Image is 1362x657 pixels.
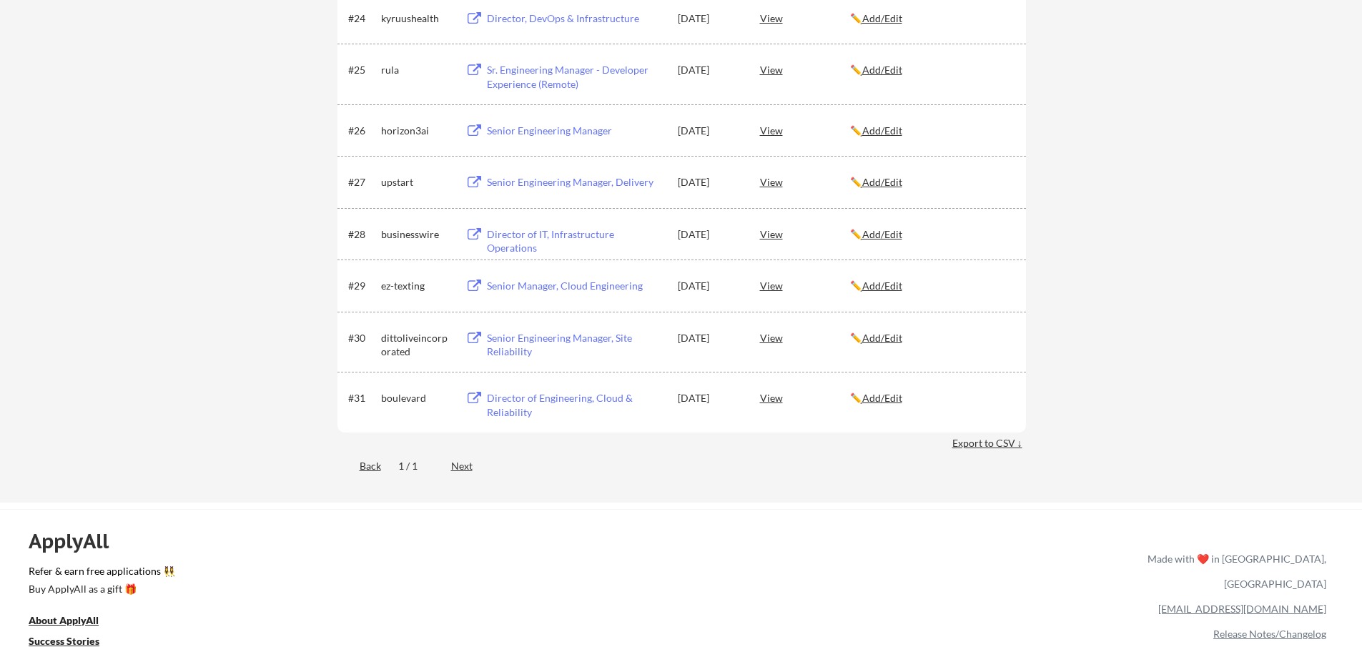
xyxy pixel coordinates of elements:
[850,175,1013,189] div: ✏️
[862,392,902,404] u: Add/Edit
[1213,628,1326,640] a: Release Notes/Changelog
[348,63,376,77] div: #25
[348,124,376,138] div: #26
[487,63,664,91] div: Sr. Engineering Manager - Developer Experience (Remote)
[760,117,850,143] div: View
[381,11,453,26] div: kyruushealth
[348,227,376,242] div: #28
[29,581,172,599] a: Buy ApplyAll as a gift 🎁
[348,331,376,345] div: #30
[862,124,902,137] u: Add/Edit
[487,124,664,138] div: Senior Engineering Manager
[678,175,741,189] div: [DATE]
[850,124,1013,138] div: ✏️
[348,11,376,26] div: #24
[862,64,902,76] u: Add/Edit
[760,221,850,247] div: View
[487,175,664,189] div: Senior Engineering Manager, Delivery
[487,279,664,293] div: Senior Manager, Cloud Engineering
[850,391,1013,405] div: ✏️
[348,175,376,189] div: #27
[451,459,489,473] div: Next
[678,63,741,77] div: [DATE]
[850,279,1013,293] div: ✏️
[29,635,99,647] u: Success Stories
[850,63,1013,77] div: ✏️
[1158,603,1326,615] a: [EMAIL_ADDRESS][DOMAIN_NAME]
[678,391,741,405] div: [DATE]
[760,272,850,298] div: View
[381,279,453,293] div: ez-texting
[952,436,1026,450] div: Export to CSV ↓
[381,63,453,77] div: rula
[760,325,850,350] div: View
[760,5,850,31] div: View
[29,566,849,581] a: Refer & earn free applications 👯‍♀️
[1142,546,1326,596] div: Made with ❤️ in [GEOGRAPHIC_DATA], [GEOGRAPHIC_DATA]
[760,56,850,82] div: View
[487,227,664,255] div: Director of IT, Infrastructure Operations
[850,331,1013,345] div: ✏️
[760,169,850,194] div: View
[29,584,172,594] div: Buy ApplyAll as a gift 🎁
[678,279,741,293] div: [DATE]
[678,331,741,345] div: [DATE]
[348,391,376,405] div: #31
[29,614,99,626] u: About ApplyAll
[337,459,381,473] div: Back
[29,613,119,631] a: About ApplyAll
[348,279,376,293] div: #29
[862,332,902,344] u: Add/Edit
[862,228,902,240] u: Add/Edit
[678,11,741,26] div: [DATE]
[862,176,902,188] u: Add/Edit
[850,11,1013,26] div: ✏️
[487,11,664,26] div: Director, DevOps & Infrastructure
[381,175,453,189] div: upstart
[850,227,1013,242] div: ✏️
[487,391,664,419] div: Director of Engineering, Cloud & Reliability
[381,124,453,138] div: horizon3ai
[678,227,741,242] div: [DATE]
[678,124,741,138] div: [DATE]
[29,529,125,553] div: ApplyAll
[381,227,453,242] div: businesswire
[29,633,119,651] a: Success Stories
[381,331,453,359] div: dittoliveincorporated
[862,280,902,292] u: Add/Edit
[760,385,850,410] div: View
[487,331,664,359] div: Senior Engineering Manager, Site Reliability
[381,391,453,405] div: boulevard
[862,12,902,24] u: Add/Edit
[398,459,434,473] div: 1 / 1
